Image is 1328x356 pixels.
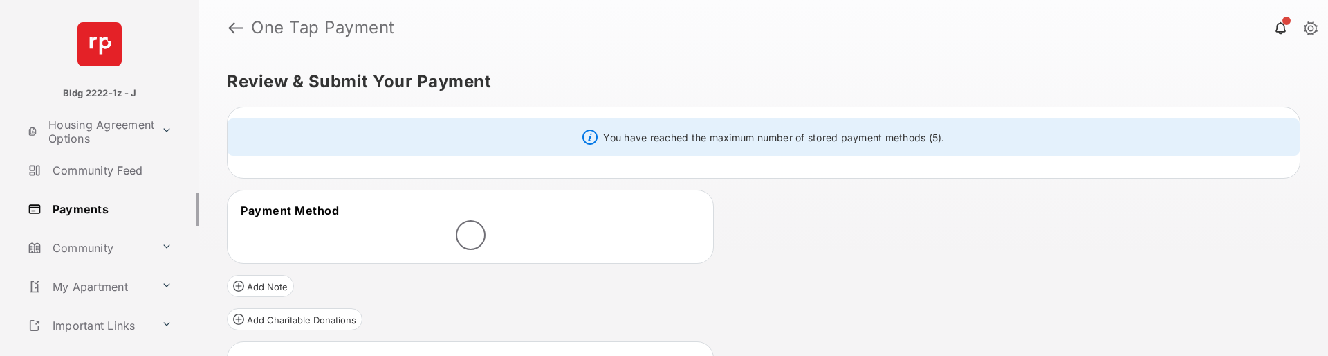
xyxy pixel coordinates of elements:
[22,231,156,265] a: Community
[228,118,1300,156] div: You have reached the maximum number of stored payment methods (5).
[77,22,122,66] img: svg+xml;base64,PHN2ZyB4bWxucz0iaHR0cDovL3d3dy53My5vcmcvMjAwMC9zdmciIHdpZHRoPSI2NCIgaGVpZ2h0PSI2NC...
[251,19,395,36] strong: One Tap Payment
[227,308,362,330] button: Add Charitable Donations
[227,73,1289,90] h5: Review & Submit Your Payment
[227,275,294,297] button: Add Note
[22,115,156,148] a: Housing Agreement Options
[241,204,339,217] span: Payment Method
[22,270,156,303] a: My Apartment
[63,87,137,100] p: Bldg 2222-1z - J
[22,309,156,342] a: Important Links
[22,154,199,187] a: Community Feed
[22,193,199,226] a: Payments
